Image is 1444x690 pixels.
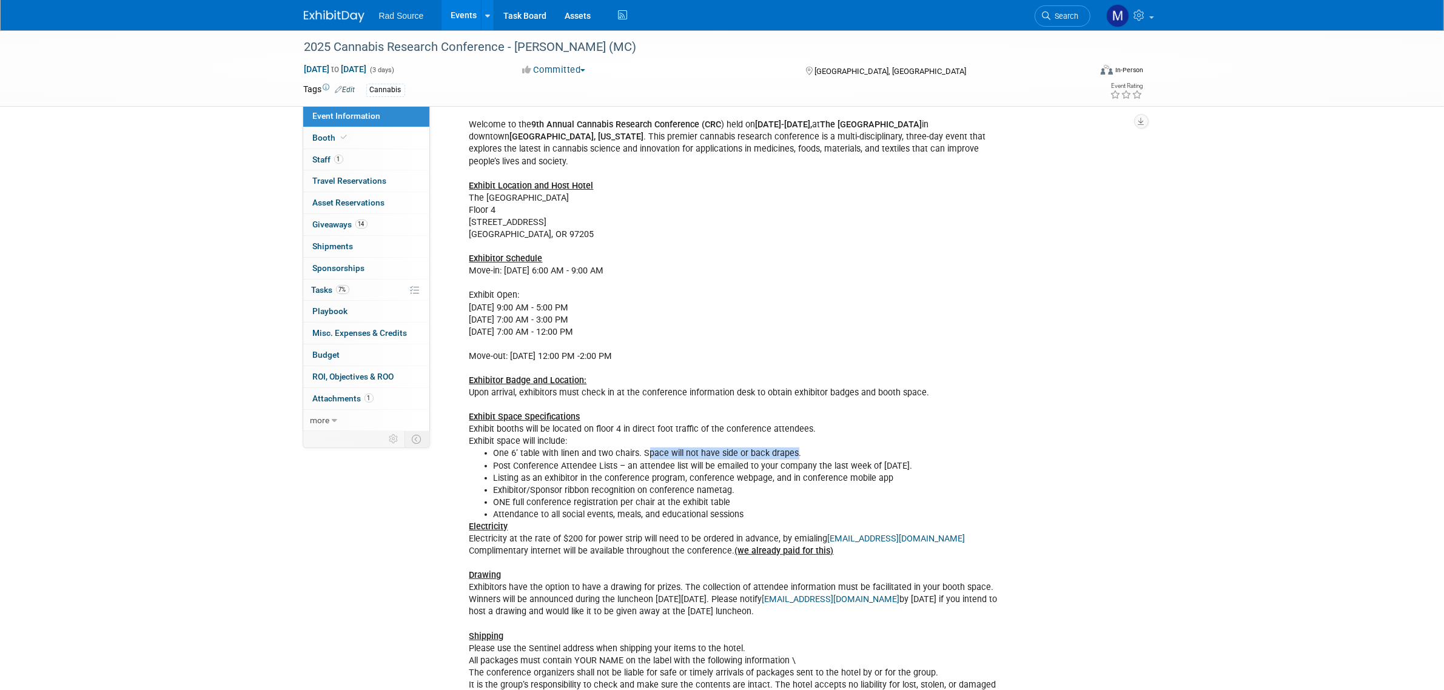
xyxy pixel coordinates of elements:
u: Shipping [469,631,504,641]
a: Playbook [303,301,429,322]
a: Giveaways14 [303,214,429,235]
b: [GEOGRAPHIC_DATA], [US_STATE] [510,132,644,142]
span: Misc. Expenses & Credits [313,328,408,338]
img: Melissa Conboy [1106,4,1129,27]
a: Staff1 [303,149,429,170]
a: Search [1035,5,1090,27]
button: Committed [518,64,590,76]
u: Electricity [469,521,508,532]
span: [DATE] [DATE] [304,64,368,75]
span: Event Information [313,111,381,121]
b: 9th Annual Cannabis Research Conference (CRC [532,119,722,130]
a: Budget [303,344,429,366]
span: Rad Source [379,11,424,21]
a: Edit [335,85,355,94]
a: more [303,410,429,431]
img: Format-Inperson.png [1101,65,1113,75]
li: Post Conference Attendee Lists – an attendee list will be emailed to your company the last week o... [494,460,1000,472]
span: [GEOGRAPHIC_DATA], [GEOGRAPHIC_DATA] [814,67,966,76]
span: Asset Reservations [313,198,385,207]
span: Tasks [312,285,349,295]
a: Shipments [303,236,429,257]
u: (we already paid for this) [735,546,834,556]
span: 1 [334,155,343,164]
u: Exhibitor Schedule [469,253,543,264]
a: Booth [303,127,429,149]
div: Event Rating [1110,83,1143,89]
i: Booth reservation complete [341,134,348,141]
span: 14 [355,219,368,229]
span: 7% [336,285,349,294]
a: [EMAIL_ADDRESS][DOMAIN_NAME] [762,594,900,605]
a: Sponsorships [303,258,429,279]
a: Event Information [303,106,429,127]
td: Toggle Event Tabs [405,431,429,447]
a: Misc. Expenses & Credits [303,323,429,344]
li: Exhibitor/Sponsor ribbon recognition on conference nametag. [494,484,1000,497]
a: Tasks7% [303,280,429,301]
span: Shipments [313,241,354,251]
span: Search [1051,12,1079,21]
span: Attachments [313,394,374,403]
li: Listing as an exhibitor in the conference program, conference webpage, and in conference mobile app [494,472,1000,484]
li: ONE full conference registration per chair at the exhibit table [494,497,1000,509]
li: Attendance to all social events, meals, and educational sessions [494,509,1000,521]
td: Tags [304,83,355,97]
td: Personalize Event Tab Strip [384,431,405,447]
span: Travel Reservations [313,176,387,186]
span: Sponsorships [313,263,365,273]
span: Staff [313,155,343,164]
a: [EMAIL_ADDRESS][DOMAIN_NAME] [828,534,965,544]
u: Drawing [469,570,502,580]
span: Playbook [313,306,348,316]
u: Exhibit Space Specifications [469,412,580,422]
a: Attachments1 [303,388,429,409]
span: (3 days) [369,66,395,74]
b: [DATE]-[DATE], [756,119,813,130]
div: 2025 Cannabis Research Conference - [PERSON_NAME] (MC) [300,36,1072,58]
div: Cannabis [366,84,405,96]
u: Exhibitor Badge and Location: [469,375,587,386]
span: more [311,415,330,425]
a: Travel Reservations [303,170,429,192]
span: ROI, Objectives & ROO [313,372,394,381]
div: Event Format [1019,63,1144,81]
a: ROI, Objectives & ROO [303,366,429,387]
b: The [GEOGRAPHIC_DATA] [821,119,922,130]
div: In-Person [1115,65,1143,75]
img: ExhibitDay [304,10,364,22]
span: Budget [313,350,340,360]
span: to [330,64,341,74]
span: Giveaways [313,219,368,229]
li: One 6’ table with linen and two chairs. Space will not have side or back drapes. [494,447,1000,460]
span: Booth [313,133,350,142]
a: Asset Reservations [303,192,429,213]
span: 1 [364,394,374,403]
u: Exhibit Location and Host Hotel [469,181,594,191]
